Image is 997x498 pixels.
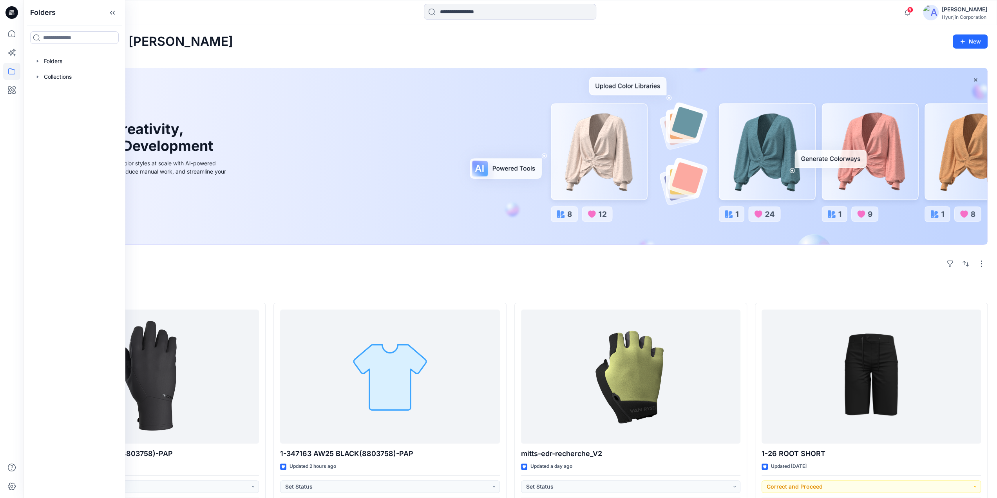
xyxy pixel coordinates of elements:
p: 1-347163 AW25 BLACK(8803758)-PAP [40,448,259,459]
div: Explore ideas faster and recolor styles at scale with AI-powered tools that boost creativity, red... [52,159,228,184]
span: 5 [907,7,913,13]
div: [PERSON_NAME] [942,5,987,14]
a: 1-347163 AW25 BLACK(8803758)-PAP [280,310,499,444]
a: Discover more [52,193,228,209]
p: Updated 2 hours ago [290,462,336,471]
p: Updated [DATE] [771,462,807,471]
h1: Unleash Creativity, Speed Up Development [52,121,217,154]
img: avatar [923,5,939,20]
p: 1-347163 AW25 BLACK(8803758)-PAP [280,448,499,459]
p: mitts-edr-recherche_V2 [521,448,740,459]
h4: Styles [33,286,988,295]
p: 1-26 ROOT SHORT [762,448,981,459]
div: Hyunjin Corporation [942,14,987,20]
p: Updated a day ago [530,462,572,471]
a: mitts-edr-recherche_V2 [521,310,740,444]
button: New [953,34,988,49]
h2: Welcome back, [PERSON_NAME] [33,34,233,49]
a: 1-347163 AW25 BLACK(8803758)-PAP [40,310,259,444]
a: 1-26 ROOT SHORT [762,310,981,444]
